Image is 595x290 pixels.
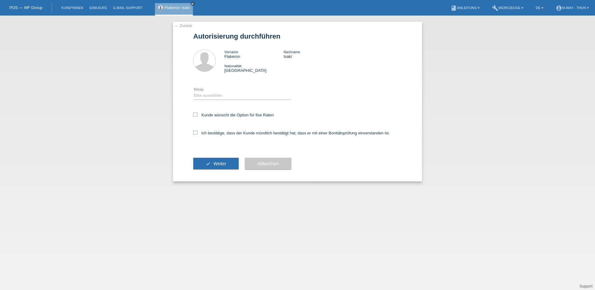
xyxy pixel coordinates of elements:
div: [GEOGRAPHIC_DATA] [224,63,283,73]
a: Flakeron Isaki [165,5,190,10]
span: Abbrechen [257,161,279,166]
i: close [191,2,194,5]
a: close [190,2,195,6]
a: POS — MF Group [9,5,42,10]
a: bookAnleitung ▾ [447,6,483,10]
span: Weiter [213,161,226,166]
a: account_circlem-way - Thun ▾ [553,6,592,10]
span: Nachname [283,50,300,54]
label: Ich bestätige, dass der Kunde mündlich bestätigt hat, dass er mit einer Bonitätsprüfung einversta... [193,131,390,135]
a: Support [579,284,593,288]
i: check [206,161,211,166]
button: Abbrechen [245,158,291,170]
a: Einkäufe [86,6,110,10]
div: Isaki [283,49,343,59]
span: Nationalität [224,64,241,68]
a: Kund*innen [58,6,86,10]
i: book [451,5,457,11]
div: Flakeron [224,49,283,59]
a: DE ▾ [533,6,546,10]
span: Vorname [224,50,238,54]
h1: Autorisierung durchführen [193,32,402,40]
label: Kunde wünscht die Option für fixe Raten [193,113,274,117]
a: E-Mail Support [110,6,146,10]
button: check Weiter [193,158,239,170]
i: account_circle [556,5,562,11]
i: build [492,5,498,11]
a: buildWerkzeuge ▾ [489,6,527,10]
a: ← Zurück [175,23,192,28]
